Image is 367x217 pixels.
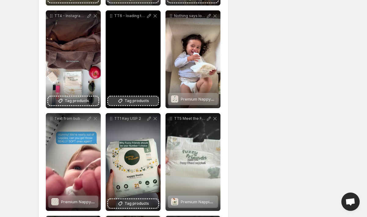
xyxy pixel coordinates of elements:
div: Text from bub Mummy can you get those REALLY soft nappies again Reply Fuzzy Friends Already on it... [46,113,101,211]
button: Tag products [108,97,158,105]
span: Tag products [65,98,89,104]
div: TT1 Key USP 2Tag products [106,113,161,211]
img: Premium Nappies Starter Pack [171,198,178,205]
div: Open chat [341,193,360,211]
button: Tag products [108,199,158,208]
span: Tag products [125,98,149,104]
p: TT5 Meet the Fuzzy Friends [174,116,206,121]
span: Tag products [125,200,149,207]
div: TT5 Meet the Fuzzy FriendsPremium Nappies Starter PackPremium Nappies Starter Pack [165,113,220,211]
div: Nothing says love like a nappy thats gentle on my little ones skin keeps him dry all night is sup... [165,10,220,108]
img: Premium Nappy Pants Monthly Pack [51,198,59,205]
p: TT1 Key USP 2 [114,116,146,121]
button: Tag products [48,97,98,105]
img: Premium Nappy Pants 2-Week Pack [171,95,178,103]
span: Premium Nappies Starter Pack [181,199,239,204]
p: Text from bub Mummy can you get those REALLY soft nappies again Reply Fuzzy Friends Already on it... [54,116,86,121]
p: Nothing says love like a nappy thats gentle on my little ones skin keeps him dry all night is sup... [174,13,206,18]
div: TT6 - loading the best nappiesTag products [106,10,161,108]
div: TT4 - Instagram vs irlTag products [46,10,101,108]
p: TT6 - loading the best nappies [114,13,146,18]
span: Premium Nappy Pants 2-Week Pack [181,97,249,101]
p: TT4 - Instagram vs irl [54,13,86,18]
span: Premium Nappy Pants Monthly Pack [61,199,130,204]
